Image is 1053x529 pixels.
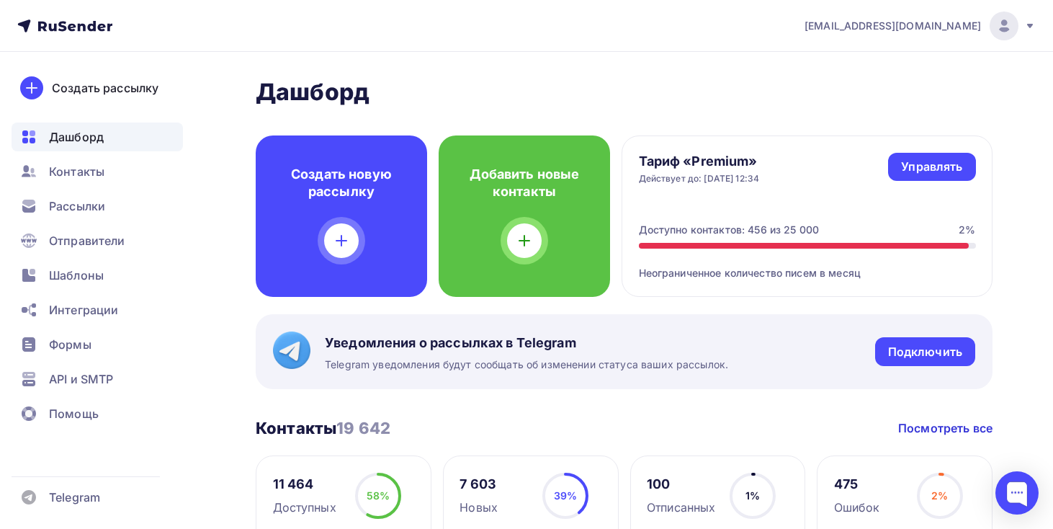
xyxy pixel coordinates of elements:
[639,223,820,237] div: Доступно контактов: 456 из 25 000
[49,163,104,180] span: Контакты
[647,476,715,493] div: 100
[647,499,715,516] div: Отписанных
[12,123,183,151] a: Дашборд
[554,489,577,502] span: 39%
[367,489,390,502] span: 58%
[12,226,183,255] a: Отправители
[901,159,962,175] div: Управлять
[931,489,948,502] span: 2%
[49,267,104,284] span: Шаблоны
[805,19,981,33] span: [EMAIL_ADDRESS][DOMAIN_NAME]
[256,418,390,438] h3: Контакты
[805,12,1036,40] a: [EMAIL_ADDRESS][DOMAIN_NAME]
[49,336,91,353] span: Формы
[898,419,992,437] a: Посмотреть все
[49,197,105,215] span: Рассылки
[273,499,336,516] div: Доступных
[49,489,100,506] span: Telegram
[460,499,498,516] div: Новых
[462,166,587,200] h4: Добавить новые контакты
[745,489,760,502] span: 1%
[888,344,962,360] div: Подключить
[834,476,880,493] div: 475
[325,357,728,372] span: Telegram уведомления будут сообщать об изменении статуса ваших рассылок.
[639,249,976,280] div: Неограниченное количество писем в месяц
[12,157,183,186] a: Контакты
[12,261,183,290] a: Шаблоны
[49,405,99,422] span: Помощь
[834,499,880,516] div: Ошибок
[49,370,113,388] span: API и SMTP
[279,166,404,200] h4: Создать новую рассылку
[12,330,183,359] a: Формы
[959,223,975,237] div: 2%
[52,79,158,97] div: Создать рассылку
[639,153,760,170] h4: Тариф «Premium»
[49,128,104,146] span: Дашборд
[256,78,992,107] h2: Дашборд
[49,301,118,319] span: Интеграции
[639,173,760,185] div: Действует до: [DATE] 12:34
[49,232,125,249] span: Отправители
[460,476,498,493] div: 7 603
[273,476,336,493] div: 11 464
[325,334,728,352] span: Уведомления о рассылках в Telegram
[12,192,183,221] a: Рассылки
[336,419,390,437] span: 19 642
